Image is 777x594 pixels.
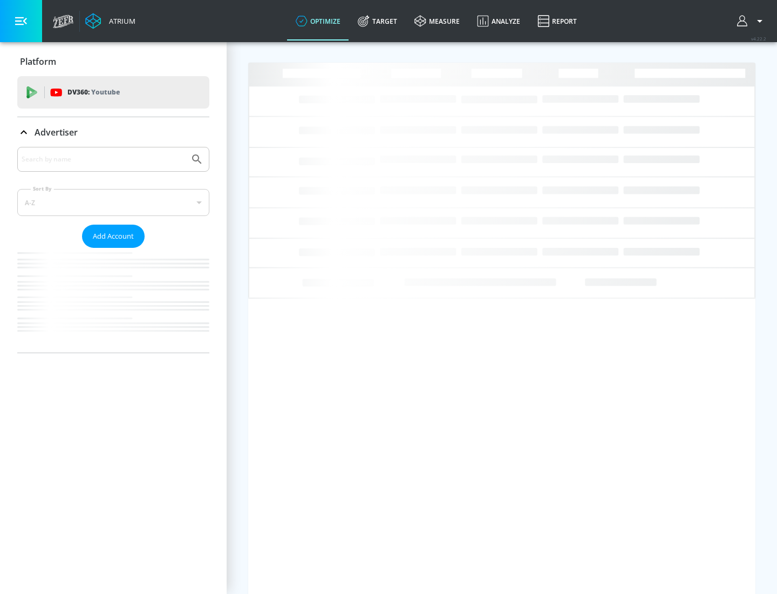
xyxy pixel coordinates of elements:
div: Advertiser [17,147,209,353]
a: Report [529,2,585,40]
a: measure [406,2,468,40]
input: Search by name [22,152,185,166]
p: Youtube [91,86,120,98]
a: Atrium [85,13,135,29]
p: DV360: [67,86,120,98]
p: Platform [20,56,56,67]
a: Target [349,2,406,40]
p: Advertiser [35,126,78,138]
span: v 4.22.2 [751,36,766,42]
button: Add Account [82,225,145,248]
div: Atrium [105,16,135,26]
a: optimize [287,2,349,40]
div: Advertiser [17,117,209,147]
div: DV360: Youtube [17,76,209,109]
span: Add Account [93,230,134,242]
a: Analyze [468,2,529,40]
nav: list of Advertiser [17,248,209,353]
div: Platform [17,46,209,77]
label: Sort By [31,185,54,192]
div: A-Z [17,189,209,216]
